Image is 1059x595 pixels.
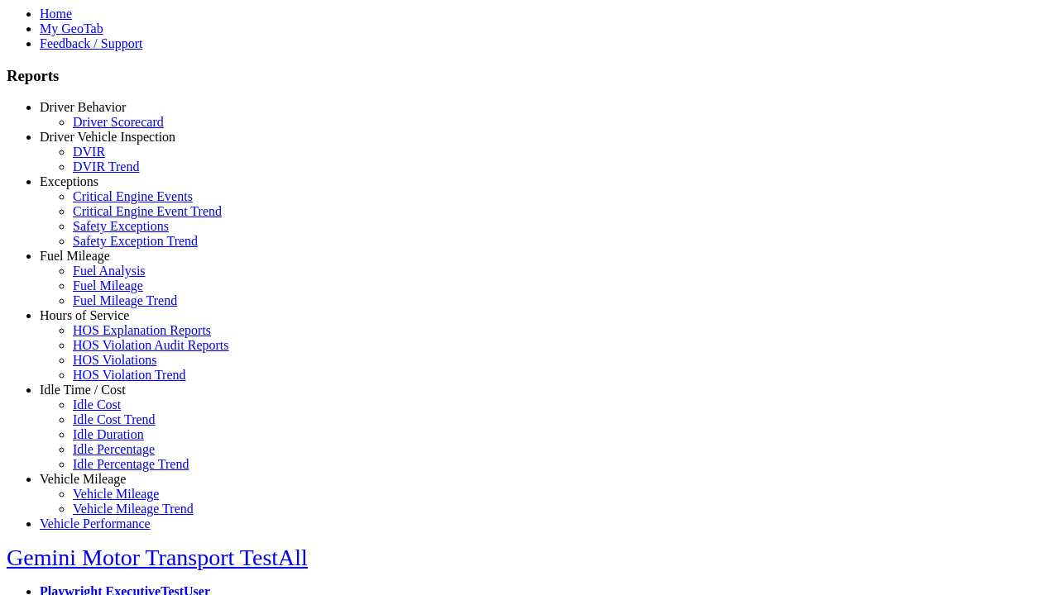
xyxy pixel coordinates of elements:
a: Idle Cost [73,397,121,412]
a: HOS Explanation Reports [73,323,211,337]
a: Critical Engine Event Trend [73,204,222,218]
a: Idle Cost Trend [73,412,156,426]
a: DVIR Trend [73,159,139,174]
a: Vehicle Mileage Trend [73,502,194,516]
a: HOS Violation Trend [73,368,186,382]
a: Vehicle Performance [40,516,151,531]
a: Home [40,7,72,21]
a: Critical Engine Events [73,189,193,203]
a: Vehicle Mileage [73,487,159,501]
a: Driver Vehicle Inspection [40,130,175,144]
a: Fuel Mileage [40,249,110,263]
a: Exceptions [40,174,98,188]
a: My GeoTab [40,21,103,36]
h3: Reports [7,67,1052,85]
a: Driver Behavior [40,100,126,114]
a: Feedback / Support [40,36,142,50]
a: Hours of Service [40,308,129,322]
a: Fuel Analysis [73,264,146,278]
a: Fuel Mileage Trend [73,293,177,307]
a: Safety Exceptions [73,219,169,233]
a: Idle Percentage Trend [73,457,189,471]
a: Driver Scorecard [73,115,164,129]
a: Idle Percentage [73,442,155,456]
a: Vehicle Mileage [40,472,126,486]
a: Safety Exception Trend [73,234,198,248]
a: HOS Violations [73,353,156,367]
a: Idle Duration [73,427,144,441]
a: HOS Violation Audit Reports [73,338,229,352]
a: Fuel Mileage [73,278,143,293]
a: Gemini Motor Transport TestAll [7,545,308,570]
a: Idle Time / Cost [40,383,126,397]
a: DVIR [73,145,105,159]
